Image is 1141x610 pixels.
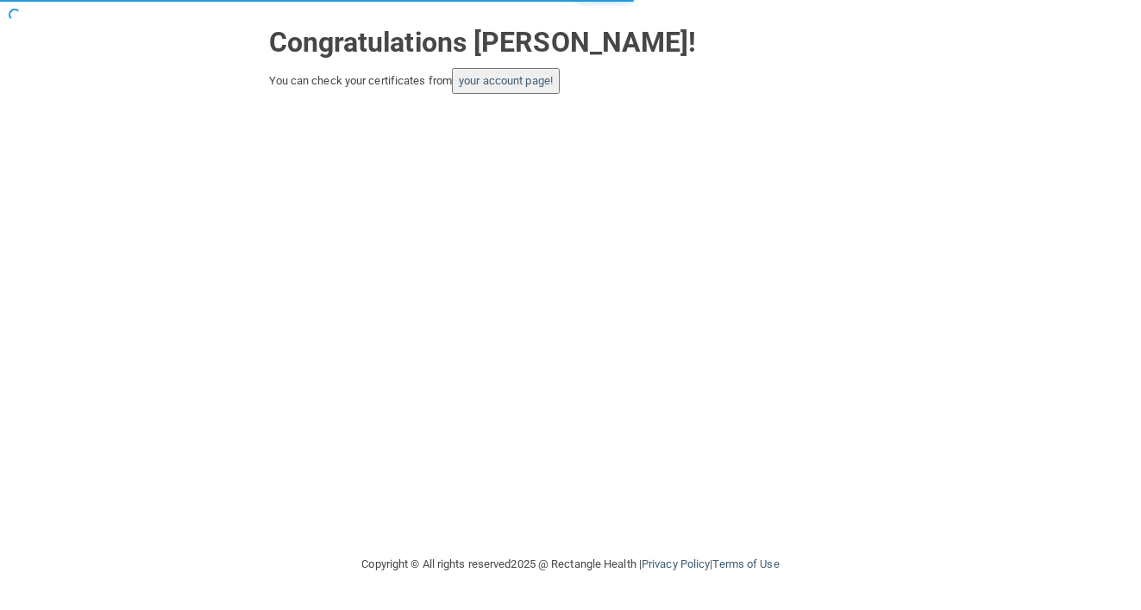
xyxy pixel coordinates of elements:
[712,557,779,570] a: Terms of Use
[269,68,873,94] div: You can check your certificates from
[642,557,710,570] a: Privacy Policy
[256,537,886,592] div: Copyright © All rights reserved 2025 @ Rectangle Health | |
[459,74,553,87] a: your account page!
[269,26,697,59] strong: Congratulations [PERSON_NAME]!
[452,68,560,94] button: your account page!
